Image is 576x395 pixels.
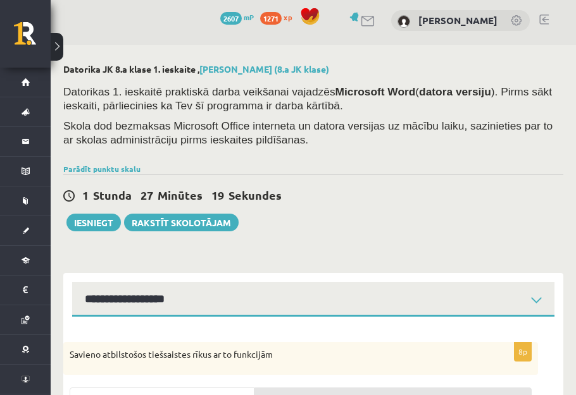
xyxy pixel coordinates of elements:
span: Datorikas 1. ieskaitē praktiskā darba veikšanai vajadzēs ( ). Pirms sākt ieskaiti, pārliecinies k... [63,85,552,112]
span: 1 [82,188,89,202]
a: Rīgas 1. Tālmācības vidusskola [14,22,51,54]
b: Microsoft Word [335,85,416,98]
a: Parādīt punktu skalu [63,164,141,174]
span: 2607 [220,12,242,25]
span: 27 [141,188,153,202]
a: 2607 mP [220,12,254,22]
img: Gabriels Rimeiks [398,15,410,28]
span: Sekundes [229,188,282,202]
button: Iesniegt [66,214,121,231]
h2: Datorika JK 8.a klase 1. ieskaite , [63,64,563,75]
span: mP [244,12,254,22]
p: 8p [514,341,532,362]
span: 19 [211,188,224,202]
span: Stunda [93,188,132,202]
span: 1271 [260,12,282,25]
a: Rakstīt skolotājam [124,214,239,231]
span: Skola dod bezmaksas Microsoft Office interneta un datora versijas uz mācību laiku, sazinieties pa... [63,119,553,146]
a: [PERSON_NAME] [418,14,498,27]
a: [PERSON_NAME] (8.a JK klase) [199,63,329,75]
a: 1271 xp [260,12,298,22]
p: Savieno atbilstošos tiešsaistes rīkus ar to funkcijām [70,348,468,361]
span: xp [284,12,292,22]
b: datora versiju [419,85,491,98]
span: Minūtes [158,188,203,202]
